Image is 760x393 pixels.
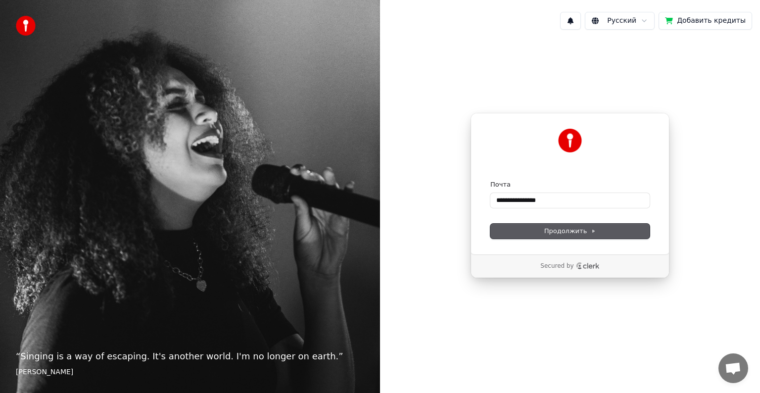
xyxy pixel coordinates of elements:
[659,12,752,30] button: Добавить кредиты
[490,224,650,239] button: Продолжить
[540,262,573,270] p: Secured by
[16,16,36,36] img: youka
[576,262,600,269] a: Clerk logo
[558,129,582,152] img: Youka
[718,353,748,383] div: Открытый чат
[16,349,364,363] p: “ Singing is a way of escaping. It's another world. I'm no longer on earth. ”
[490,180,511,189] label: Почта
[16,367,364,377] footer: [PERSON_NAME]
[544,227,596,236] span: Продолжить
